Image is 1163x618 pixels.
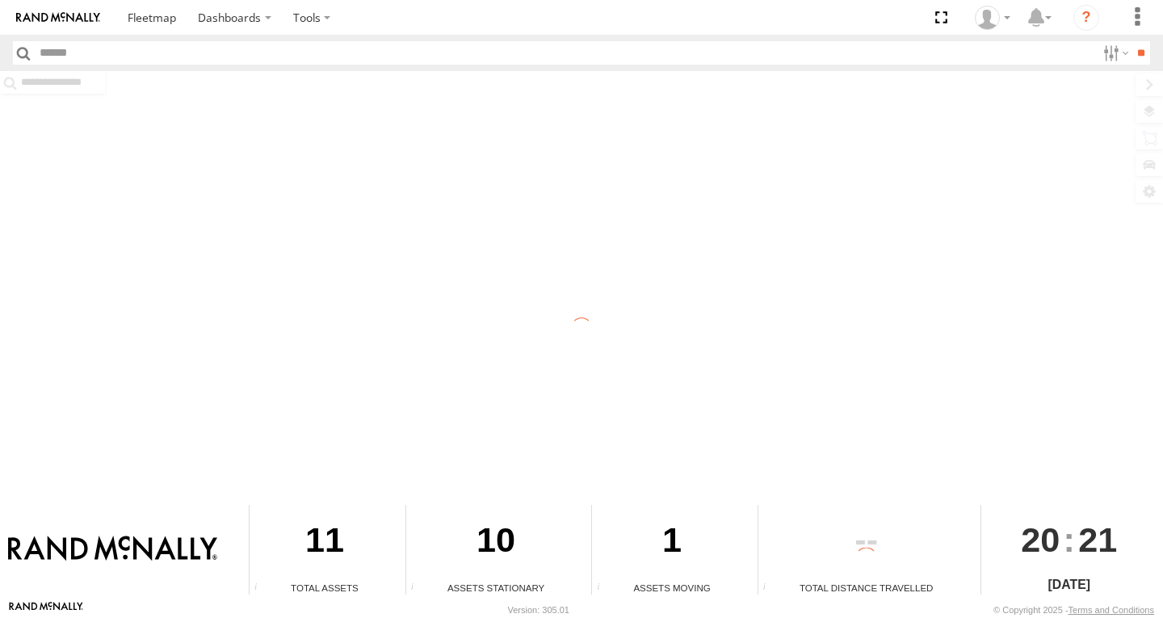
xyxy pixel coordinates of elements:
div: Version: 305.01 [508,605,569,615]
div: 11 [250,505,400,581]
a: Visit our Website [9,602,83,618]
img: rand-logo.svg [16,12,100,23]
i: ? [1073,5,1099,31]
div: 1 [592,505,751,581]
div: 10 [406,505,586,581]
div: [DATE] [981,575,1157,595]
img: Rand McNally [8,536,217,563]
div: Total number of assets current in transit. [592,582,616,595]
div: Assets Stationary [406,581,586,595]
div: Total number of assets current stationary. [406,582,430,595]
div: Total Assets [250,581,400,595]
span: 21 [1078,505,1117,574]
div: Total Distance Travelled [758,581,975,595]
div: Total distance travelled by all assets within specified date range and applied filters [758,582,783,595]
div: Valeo Dash [969,6,1016,30]
div: © Copyright 2025 - [993,605,1154,615]
div: Total number of Enabled Assets [250,582,274,595]
div: : [981,505,1157,574]
div: Assets Moving [592,581,751,595]
a: Terms and Conditions [1069,605,1154,615]
label: Search Filter Options [1097,41,1132,65]
span: 20 [1021,505,1060,574]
